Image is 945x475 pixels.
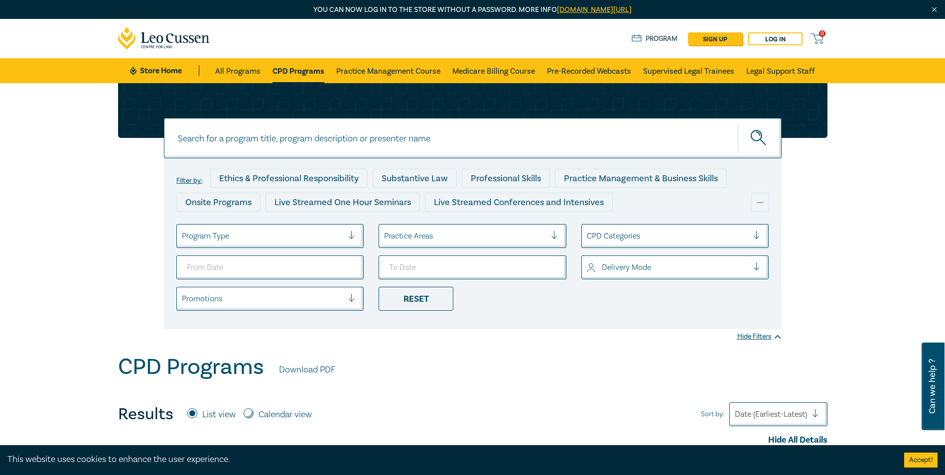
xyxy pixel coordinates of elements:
[339,217,454,236] div: Pre-Recorded Webcasts
[643,58,734,83] a: Supervised Legal Trainees
[735,409,737,420] input: Sort by
[215,58,261,83] a: All Programs
[737,332,782,342] div: Hide Filters
[632,33,678,44] a: Program
[259,408,312,421] label: Calendar view
[202,408,236,421] label: List view
[751,193,769,212] div: ...
[746,58,815,83] a: Legal Support Staff
[928,349,937,424] span: Can we help ?
[210,169,368,188] div: Ethics & Professional Responsibility
[555,169,727,188] div: Practice Management & Business Skills
[452,58,535,83] a: Medicare Billing Course
[176,193,261,212] div: Onsite Programs
[118,354,264,380] h1: CPD Programs
[130,65,199,76] a: Store Home
[176,177,202,185] label: Filter by:
[373,169,457,188] div: Substantive Law
[176,255,364,279] input: From Date
[701,409,724,420] span: Sort by:
[182,293,184,304] input: select
[272,58,324,83] a: CPD Programs
[462,169,550,188] div: Professional Skills
[379,255,566,279] input: To Date
[688,32,742,45] a: sign up
[425,193,613,212] div: Live Streamed Conferences and Intensives
[930,5,939,14] img: Close
[587,262,589,273] input: select
[587,231,589,241] input: select
[266,193,420,212] div: Live Streamed One Hour Seminars
[336,58,440,83] a: Practice Management Course
[118,434,827,447] div: Hide All Details
[384,231,386,241] input: select
[379,287,453,311] div: Reset
[182,231,184,241] input: select
[547,58,631,83] a: Pre-Recorded Webcasts
[573,217,665,236] div: National Programs
[819,30,825,37] span: 0
[176,217,334,236] div: Live Streamed Practical Workshops
[279,363,335,376] a: Download PDF
[904,453,938,468] button: Accept cookies
[557,5,632,14] a: [DOMAIN_NAME][URL]
[748,32,803,45] a: Log in
[164,118,782,158] input: Search for a program title, program description or presenter name
[459,217,568,236] div: 10 CPD Point Packages
[118,404,173,424] h4: Results
[7,453,889,466] div: This website uses cookies to enhance the user experience.
[118,4,827,15] p: You can now log in to the store without a password. More info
